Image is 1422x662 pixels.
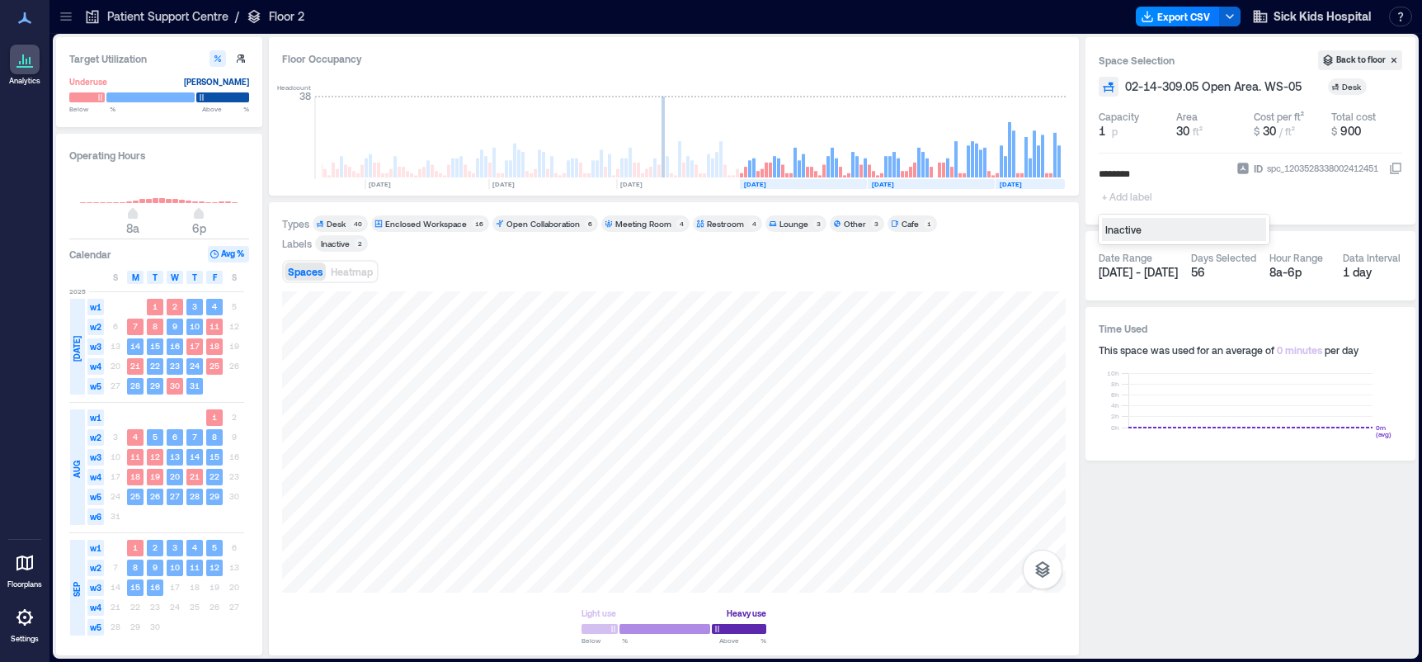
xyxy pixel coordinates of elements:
span: ID [1254,160,1263,177]
span: Below % [582,636,628,645]
div: 1 [924,219,934,229]
span: F [213,271,217,284]
p: Patient Support Centre [107,8,228,25]
span: 8a [126,221,139,235]
span: w1 [87,409,104,426]
div: 56 [1191,264,1256,281]
text: 15 [150,341,160,351]
text: [DATE] [492,180,515,188]
a: Floorplans [2,543,47,594]
text: 3 [172,542,177,552]
div: Light use [582,605,616,622]
span: T [192,271,197,284]
text: 8 [212,432,217,442]
span: 1 [1099,123,1105,139]
text: 16 [150,582,160,592]
div: 6 [585,219,595,229]
text: 25 [210,361,219,371]
button: Heatmap [327,262,376,281]
text: 19 [150,471,160,481]
span: w2 [87,319,104,335]
p: Floor 2 [269,8,304,25]
span: Sick Kids Hospital [1274,8,1371,25]
span: 6p [192,221,206,235]
span: $ [1331,125,1337,137]
div: Heavy use [727,605,766,622]
span: p [1112,125,1118,138]
text: 2 [153,542,158,552]
text: 23 [170,361,180,371]
span: w4 [87,358,104,375]
span: Above % [719,636,766,645]
span: w2 [87,560,104,576]
text: 29 [150,381,160,390]
button: Desk [1328,78,1387,95]
text: 20 [170,471,180,481]
h3: Operating Hours [69,147,249,163]
text: 6 [172,432,177,442]
p: Analytics [9,76,40,86]
div: 1 day [1343,264,1403,281]
div: Cafe [902,218,919,229]
span: $ [1254,125,1260,137]
text: [DATE] [369,180,391,188]
span: Heatmap [331,266,373,277]
div: Desk [327,218,346,229]
span: 900 [1340,124,1361,138]
div: Data Interval [1343,251,1401,264]
div: Floor Occupancy [282,50,1066,67]
text: [DATE] [744,180,766,188]
div: Hour Range [1269,251,1323,264]
text: 14 [190,452,200,461]
div: Lounge [779,218,808,229]
div: Open Collaboration [506,218,580,229]
span: w2 [87,429,104,446]
span: w3 [87,338,104,355]
span: Below % [69,104,115,114]
div: This space was used for an average of per day [1099,343,1402,357]
h3: Calendar [69,246,111,262]
div: 8a - 6p [1269,264,1330,281]
div: Labels [282,237,312,250]
text: 21 [190,471,200,481]
div: 16 [472,219,486,229]
p: / [235,8,239,25]
span: Above % [202,104,249,114]
text: 7 [192,432,197,442]
button: Spaces [285,262,326,281]
text: 12 [210,562,219,572]
text: 8 [133,562,138,572]
div: spc_1203528338002412451 [1265,160,1380,177]
div: Desk [1342,81,1363,92]
text: 1 [153,301,158,311]
text: 13 [170,452,180,461]
div: Days Selected [1191,251,1256,264]
div: 40 [351,219,365,229]
a: Settings [5,598,45,649]
div: 3 [813,219,823,229]
span: [DATE] - [DATE] [1099,265,1178,279]
text: 24 [190,361,200,371]
text: 27 [170,491,180,501]
text: 5 [153,432,158,442]
span: w6 [87,508,104,525]
span: M [132,271,139,284]
span: w5 [87,619,104,636]
span: 30 [1263,124,1276,138]
span: SEP [70,582,83,597]
div: Capacity [1099,110,1139,123]
text: 28 [190,491,200,501]
div: Meeting Room [615,218,671,229]
div: Restroom [707,218,744,229]
text: 15 [210,452,219,461]
text: 4 [133,432,138,442]
button: Export CSV [1136,7,1220,26]
div: 4 [749,219,759,229]
text: 11 [190,562,200,572]
span: T [153,271,158,284]
text: 2 [172,301,177,311]
text: 30 [170,381,180,390]
text: 9 [172,321,177,331]
h3: Space Selection [1099,52,1318,69]
text: [DATE] [620,180,643,188]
